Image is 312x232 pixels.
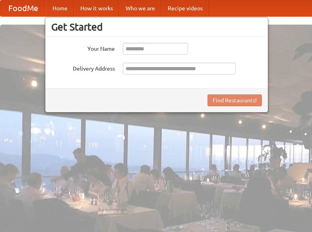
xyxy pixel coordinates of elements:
[51,43,115,53] label: Your Name
[51,21,262,33] h3: Get Started
[161,0,209,16] a: Recipe videos
[46,0,74,16] a: Home
[51,63,115,73] label: Delivery Address
[0,0,46,16] a: FoodMe
[74,0,119,16] a: How it works
[207,94,262,106] button: Find Restaurants!
[119,0,161,16] a: Who we are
